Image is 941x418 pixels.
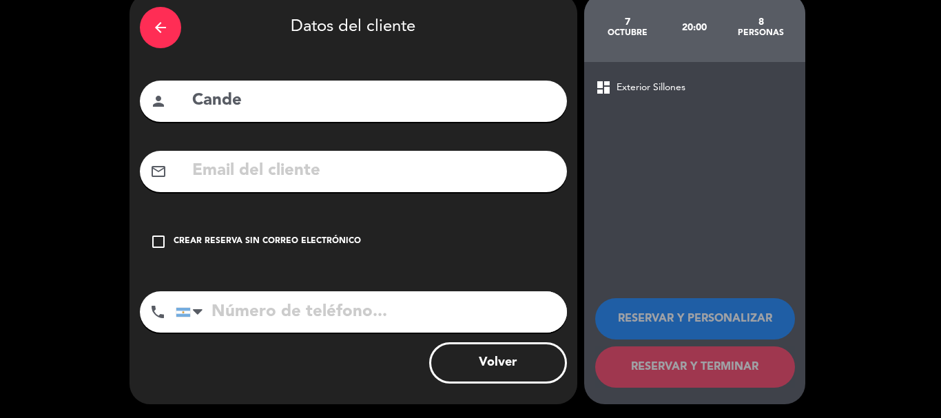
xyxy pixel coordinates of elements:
[617,80,685,96] span: Exterior Sillones
[150,233,167,250] i: check_box_outline_blank
[150,93,167,109] i: person
[191,157,557,185] input: Email del cliente
[149,304,166,320] i: phone
[661,3,727,52] div: 20:00
[429,342,567,384] button: Volver
[595,298,795,339] button: RESERVAR Y PERSONALIZAR
[176,291,567,333] input: Número de teléfono...
[174,235,361,249] div: Crear reserva sin correo electrónico
[727,17,794,28] div: 8
[594,28,661,39] div: octubre
[150,163,167,180] i: mail_outline
[152,19,169,36] i: arrow_back
[595,79,612,96] span: dashboard
[176,292,208,332] div: Argentina: +54
[594,17,661,28] div: 7
[595,346,795,388] button: RESERVAR Y TERMINAR
[727,28,794,39] div: personas
[140,3,567,52] div: Datos del cliente
[191,87,557,115] input: Nombre del cliente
